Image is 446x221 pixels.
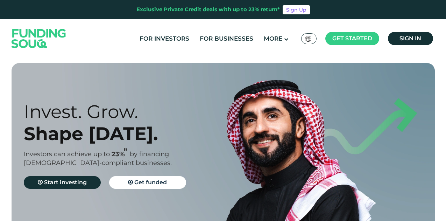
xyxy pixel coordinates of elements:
[332,35,372,42] span: Get started
[24,101,235,123] div: Invest. Grow.
[134,179,167,186] span: Get funded
[124,148,127,152] i: 23% IRR (expected) ~ 15% Net yield (expected)
[112,150,130,158] span: 23%
[24,176,101,189] a: Start investing
[24,150,172,167] span: by financing [DEMOGRAPHIC_DATA]-compliant businesses.
[109,176,186,189] a: Get funded
[264,35,282,42] span: More
[24,123,235,145] div: Shape [DATE].
[44,179,87,186] span: Start investing
[399,35,421,42] span: Sign in
[24,150,110,158] span: Investors can achieve up to
[138,33,191,44] a: For Investors
[305,36,311,42] img: SA Flag
[283,5,310,14] a: Sign Up
[198,33,255,44] a: For Businesses
[388,32,433,45] a: Sign in
[136,6,280,14] div: Exclusive Private Credit deals with up to 23% return*
[5,21,73,56] img: Logo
